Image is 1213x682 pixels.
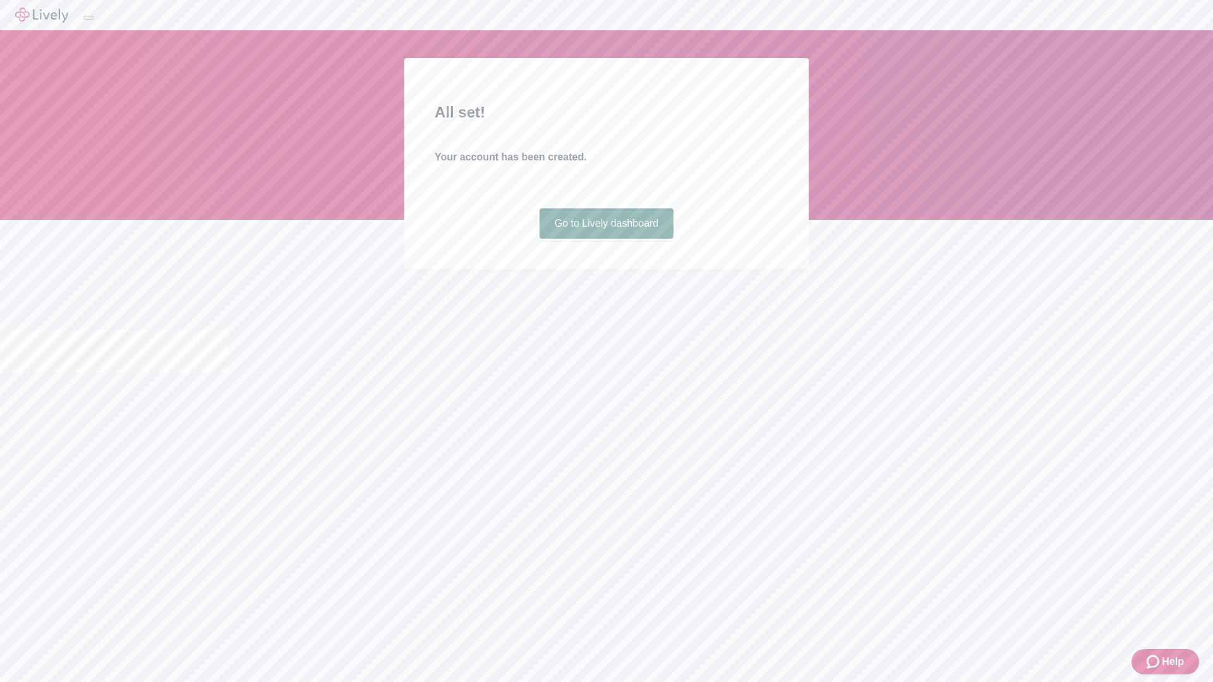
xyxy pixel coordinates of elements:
[1162,654,1184,669] span: Help
[1132,649,1199,674] button: Zendesk support iconHelp
[435,101,778,124] h2: All set!
[1147,654,1162,669] svg: Zendesk support icon
[15,8,68,23] img: Lively
[540,208,674,239] a: Go to Lively dashboard
[435,150,778,165] h4: Your account has been created.
[83,16,94,20] button: Log out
